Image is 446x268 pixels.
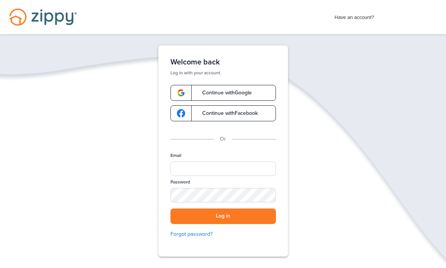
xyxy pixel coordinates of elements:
input: Email [170,161,276,176]
span: Continue with Facebook [195,111,258,116]
img: google-logo [177,109,185,118]
img: google-logo [177,89,185,97]
label: Password [170,179,190,185]
a: google-logoContinue withFacebook [170,105,276,121]
p: Log in with your account. [170,70,276,76]
a: Forgot password? [170,230,276,238]
span: Continue with Google [195,90,252,96]
label: Email [170,152,181,159]
h1: Welcome back [170,58,276,67]
span: Have an account? [334,9,374,22]
a: google-logoContinue withGoogle [170,85,276,101]
p: Or [220,135,226,143]
button: Log in [170,208,276,224]
input: Password [170,188,276,202]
